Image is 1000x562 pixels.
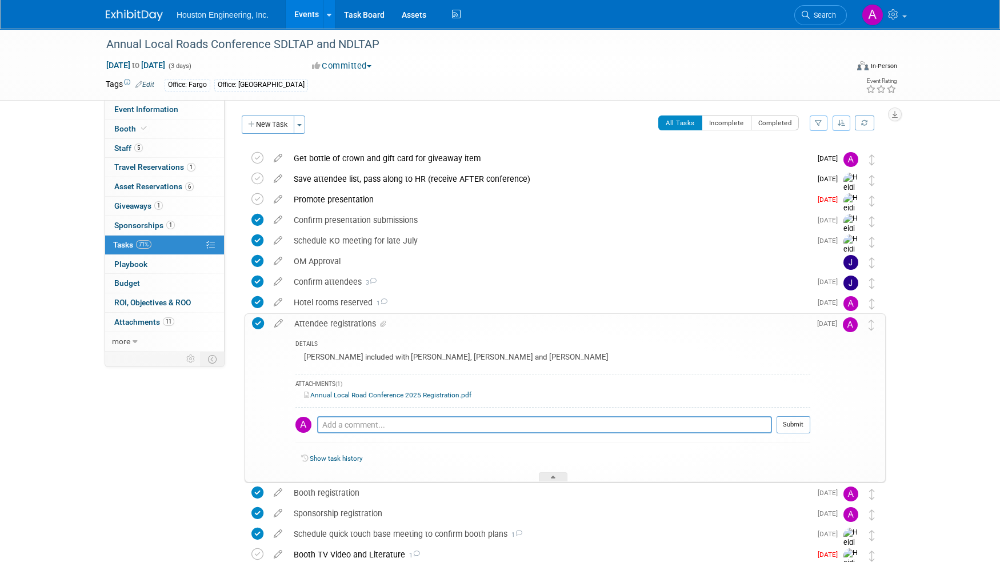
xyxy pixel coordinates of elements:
i: Move task [869,196,875,206]
a: edit [268,549,288,560]
span: (1) [335,381,342,387]
img: Heidi Joarnt [843,193,861,234]
a: Staff5 [105,139,224,158]
span: 1 [373,300,387,307]
a: edit [268,215,288,225]
img: ExhibitDay [106,10,163,21]
div: Annual Local Roads Conference SDLTAP and NDLTAP [102,34,830,55]
span: Search [810,11,836,19]
i: Booth reservation complete [141,125,147,131]
button: Submit [777,416,810,433]
td: Toggle Event Tabs [201,352,225,366]
span: 5 [134,144,143,152]
a: Playbook [105,255,224,274]
span: [DATE] [817,320,843,328]
img: Format-Inperson.png [857,61,869,70]
span: 3 [362,279,377,286]
span: [DATE] [818,154,843,162]
i: Move task [869,154,875,165]
span: 71% [136,240,151,249]
span: [DATE] [818,175,843,183]
i: Move task [869,489,875,500]
a: edit [268,174,288,184]
button: All Tasks [658,115,702,130]
a: Budget [105,274,224,293]
a: Show task history [310,455,362,463]
i: Move task [869,237,875,248]
span: 1 [166,221,175,229]
a: Edit [135,81,154,89]
a: edit [268,194,288,205]
a: edit [268,529,288,539]
i: Move task [869,257,875,268]
div: In-Person [870,62,897,70]
a: edit [268,277,288,287]
td: Tags [106,78,154,91]
a: Search [794,5,847,25]
span: 1 [405,552,420,559]
img: Ali Ringheimer [843,296,858,311]
div: Hotel rooms reserved [288,293,811,312]
div: Event Format [779,59,897,77]
a: Booth [105,119,224,138]
span: 1 [187,163,195,172]
div: Event Rating [866,78,897,84]
a: more [105,332,224,351]
div: Schedule quick touch base meeting to confirm booth plans [288,524,811,544]
a: Travel Reservations1 [105,158,224,177]
span: [DATE] [818,489,843,497]
span: Asset Reservations [114,182,194,191]
div: Save attendee list, pass along to HR (receive AFTER conference) [288,169,811,189]
span: Booth [114,124,149,133]
div: Sponsorship registration [288,504,811,523]
button: Committed [308,60,376,72]
span: Staff [114,144,143,153]
span: ROI, Objectives & ROO [114,298,191,307]
a: edit [268,153,288,164]
span: Tasks [113,240,151,249]
span: Playbook [114,260,147,269]
span: Houston Engineering, Inc. [177,10,269,19]
div: Booth registration [288,483,811,503]
div: DETAILS [295,340,810,350]
img: Ali Ringheimer [843,507,858,522]
span: [DATE] [818,509,843,517]
span: [DATE] [818,196,843,204]
img: Ali Ringheimer [862,4,883,26]
div: ATTACHMENTS [295,380,810,390]
a: edit [268,236,288,246]
i: Move task [869,278,875,289]
div: Confirm attendees [288,272,811,292]
div: Office: Fargo [165,79,210,91]
span: more [112,337,130,346]
span: 11 [163,317,174,326]
span: Sponsorships [114,221,175,230]
td: Personalize Event Tab Strip [181,352,201,366]
img: Heidi Joarnt [843,173,861,213]
a: edit [268,256,288,266]
img: Ali Ringheimer [843,152,858,167]
a: edit [268,508,288,519]
i: Move task [869,320,874,330]
span: Event Information [114,105,178,114]
a: edit [268,297,288,308]
div: Get bottle of crown and gift card for giveaway item [288,149,811,168]
div: Confirm presentation submissions [288,210,811,230]
i: Move task [869,298,875,309]
span: [DATE] [818,298,843,306]
a: ROI, Objectives & ROO [105,293,224,312]
span: [DATE] [818,237,843,245]
a: edit [268,488,288,498]
span: Giveaways [114,201,163,210]
div: Schedule KO meeting for late July [288,231,811,250]
span: 1 [507,531,522,539]
a: Tasks71% [105,236,224,254]
span: [DATE] [818,278,843,286]
button: Completed [751,115,799,130]
img: Josh Johnson [843,255,858,270]
span: (3 days) [167,62,191,70]
div: OM Approval [288,252,821,271]
button: New Task [242,115,294,134]
span: Travel Reservations [114,162,195,172]
a: Sponsorships1 [105,216,224,235]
